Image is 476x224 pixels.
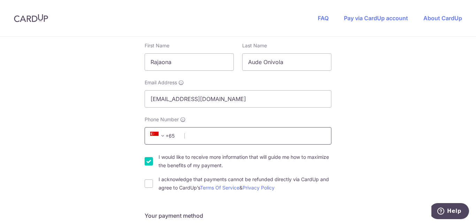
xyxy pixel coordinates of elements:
span: Email Address [145,79,177,86]
input: Last name [242,53,331,71]
span: +65 [150,132,167,140]
label: First Name [145,42,169,49]
img: CardUp [14,14,48,22]
a: Privacy Policy [243,185,275,191]
span: +65 [148,132,179,140]
input: Email address [145,90,331,108]
a: FAQ [318,15,329,22]
label: I acknowledge that payments cannot be refunded directly via CardUp and agree to CardUp’s & [159,175,331,192]
a: About CardUp [423,15,462,22]
span: Phone Number [145,116,179,123]
label: Last Name [242,42,267,49]
h5: Your payment method [145,211,331,220]
iframe: Opens a widget where you can find more information [431,203,469,221]
label: I would like to receive more information that will guide me how to maximize the benefits of my pa... [159,153,331,170]
a: Terms Of Service [200,185,239,191]
input: First name [145,53,234,71]
a: Pay via CardUp account [344,15,408,22]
